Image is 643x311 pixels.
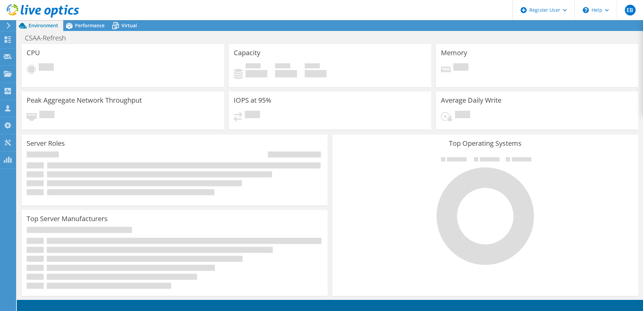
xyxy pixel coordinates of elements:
[453,63,468,72] span: Pending
[39,63,54,72] span: Pending
[22,34,76,42] h1: CSAA-Refresh
[275,70,297,77] h4: 0 GiB
[455,111,470,120] span: Pending
[245,63,261,70] span: Used
[305,63,320,70] span: Total
[275,63,290,70] span: Free
[245,70,267,77] h4: 0 GiB
[75,22,105,29] span: Performance
[234,97,271,104] h3: IOPS at 95%
[39,111,54,120] span: Pending
[121,22,137,29] span: Virtual
[305,70,327,77] h4: 0 GiB
[27,97,142,104] h3: Peak Aggregate Network Throughput
[337,140,633,147] h3: Top Operating Systems
[29,22,58,29] span: Environment
[27,140,65,147] h3: Server Roles
[27,215,108,222] h3: Top Server Manufacturers
[441,97,501,104] h3: Average Daily Write
[625,5,636,15] span: EB
[234,49,260,57] h3: Capacity
[441,49,467,57] h3: Memory
[583,7,589,13] svg: \n
[27,49,40,57] h3: CPU
[245,111,260,120] span: Pending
